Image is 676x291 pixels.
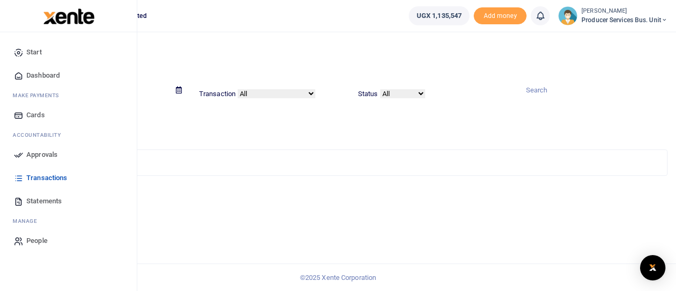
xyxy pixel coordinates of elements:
label: Transaction [199,89,236,99]
h4: Transactions [40,45,668,57]
p: Download [40,112,668,123]
label: Status [358,89,378,99]
li: Ac [8,127,128,143]
small: [PERSON_NAME] [581,7,668,16]
li: M [8,213,128,229]
a: Start [8,41,128,64]
span: UGX 1,135,547 [417,11,462,21]
input: Search [517,81,668,99]
li: M [8,87,128,104]
span: Dashboard [26,70,60,81]
li: Toup your wallet [474,7,527,25]
img: logo-large [43,8,95,24]
a: Dashboard [8,64,128,87]
span: Add money [474,7,527,25]
span: Approvals [26,149,58,160]
span: Transactions [26,173,67,183]
a: Transactions [8,166,128,190]
img: profile-user [558,6,577,25]
a: logo-small logo-large logo-large [42,12,95,20]
a: UGX 1,135,547 [409,6,470,25]
span: Statements [26,196,62,206]
li: Wallet ballance [405,6,474,25]
span: People [26,236,48,246]
a: Add money [474,11,527,19]
span: ake Payments [18,91,59,99]
span: Cards [26,110,45,120]
a: profile-user [PERSON_NAME] Producer Services Bus. Unit [558,6,668,25]
span: Producer Services Bus. Unit [581,15,668,25]
div: Open Intercom Messenger [640,255,665,280]
span: anage [18,217,37,225]
a: Statements [8,190,128,213]
a: Approvals [8,143,128,166]
a: Cards [8,104,128,127]
span: countability [21,131,61,139]
a: People [8,229,128,252]
span: Start [26,47,42,58]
